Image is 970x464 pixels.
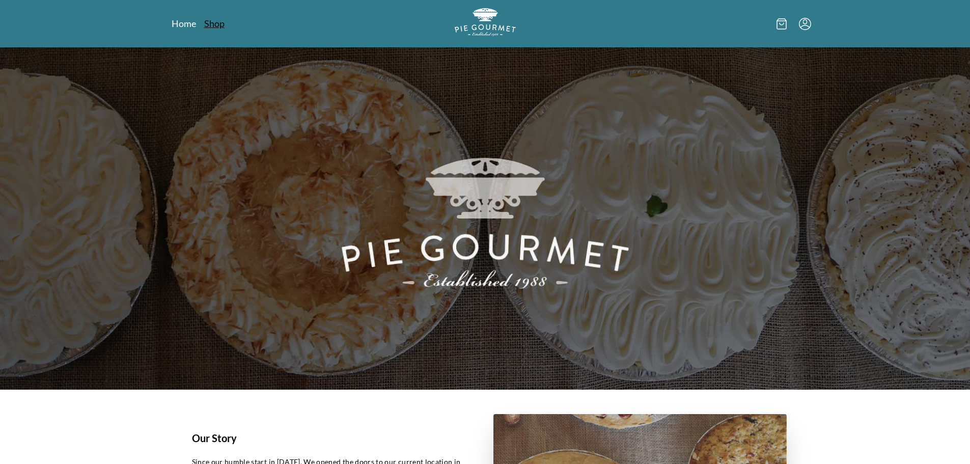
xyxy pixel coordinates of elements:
[455,8,516,39] a: Logo
[799,18,811,30] button: Menu
[172,17,196,30] a: Home
[455,8,516,36] img: logo
[204,17,225,30] a: Shop
[192,430,469,446] h1: Our Story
